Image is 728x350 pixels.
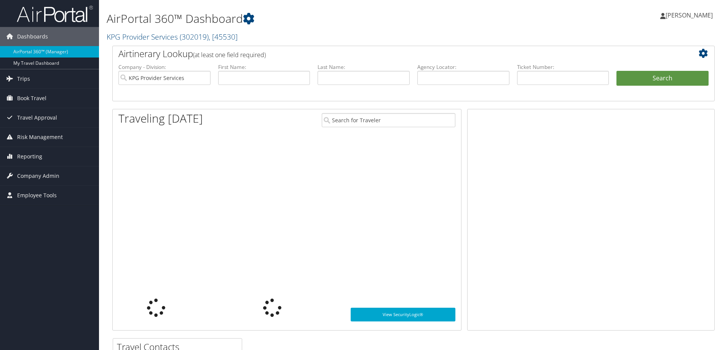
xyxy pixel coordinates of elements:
[17,128,63,147] span: Risk Management
[666,11,713,19] span: [PERSON_NAME]
[17,186,57,205] span: Employee Tools
[107,32,238,42] a: KPG Provider Services
[209,32,238,42] span: , [ 45530 ]
[517,63,609,71] label: Ticket Number:
[107,11,516,27] h1: AirPortal 360™ Dashboard
[118,110,203,126] h1: Traveling [DATE]
[17,27,48,46] span: Dashboards
[17,89,46,108] span: Book Travel
[417,63,509,71] label: Agency Locator:
[17,69,30,88] span: Trips
[322,113,455,127] input: Search for Traveler
[118,47,658,60] h2: Airtinerary Lookup
[17,147,42,166] span: Reporting
[180,32,209,42] span: ( 302019 )
[17,166,59,185] span: Company Admin
[17,108,57,127] span: Travel Approval
[351,308,455,321] a: View SecurityLogic®
[193,51,266,59] span: (at least one field required)
[318,63,410,71] label: Last Name:
[660,4,720,27] a: [PERSON_NAME]
[218,63,310,71] label: First Name:
[17,5,93,23] img: airportal-logo.png
[118,63,211,71] label: Company - Division:
[616,71,709,86] button: Search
